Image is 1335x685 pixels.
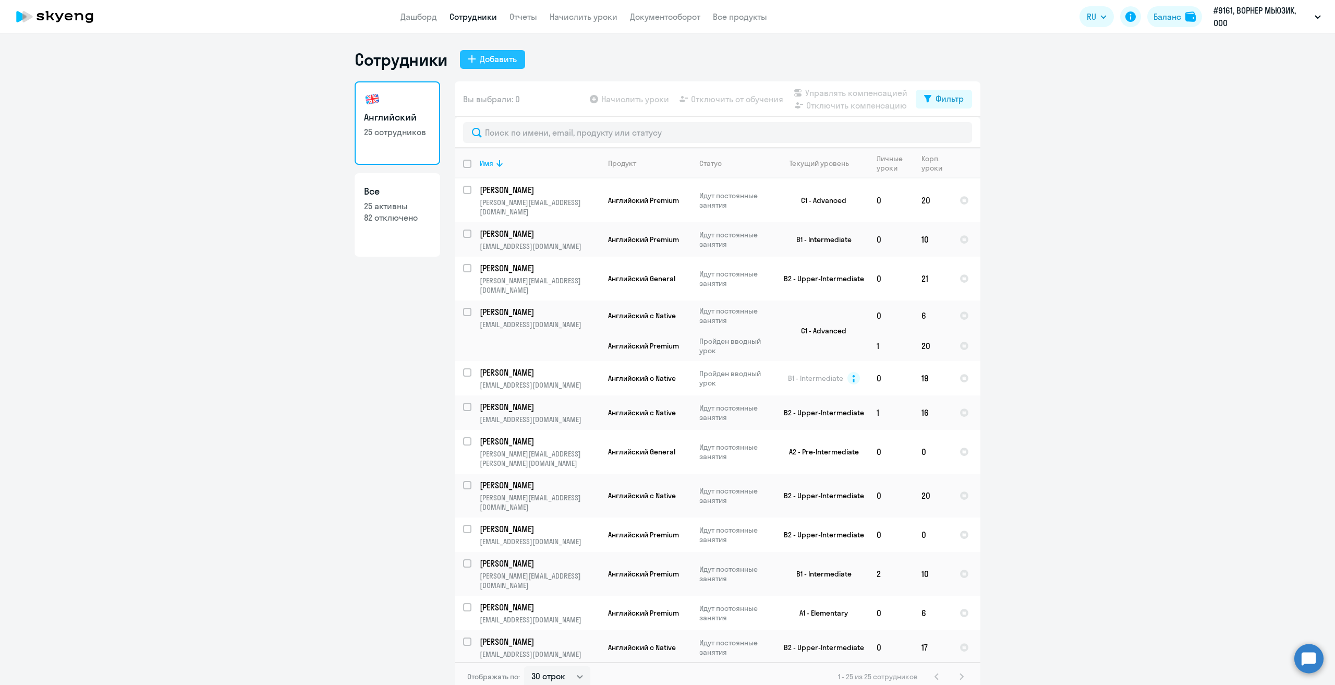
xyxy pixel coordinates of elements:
td: 0 [913,518,951,552]
p: [EMAIL_ADDRESS][DOMAIN_NAME] [480,537,599,546]
td: 0 [868,518,913,552]
td: 6 [913,301,951,331]
a: Дашборд [400,11,437,22]
p: [PERSON_NAME] [480,602,598,613]
td: B2 - Upper-Intermediate [771,257,868,301]
a: [PERSON_NAME] [480,436,599,447]
td: C1 - Advanced [771,178,868,222]
img: english [364,91,381,107]
span: Английский с Native [608,374,676,383]
p: [PERSON_NAME] [480,401,598,413]
div: Текущий уровень [780,159,868,168]
td: 16 [913,395,951,430]
td: 21 [913,257,951,301]
p: [PERSON_NAME] [480,367,598,378]
p: 25 активны [364,200,431,212]
div: Имя [480,159,599,168]
button: RU [1079,6,1114,27]
button: Фильтр [916,90,972,109]
button: Добавить [460,50,525,69]
a: [PERSON_NAME] [480,523,599,535]
td: B2 - Upper-Intermediate [771,630,868,665]
td: B2 - Upper-Intermediate [771,474,868,518]
p: Пройден вводный урок [699,369,771,388]
td: 2 [868,552,913,596]
span: Отображать по: [467,672,520,681]
p: [EMAIL_ADDRESS][DOMAIN_NAME] [480,320,599,329]
div: Фильтр [936,92,964,105]
a: Сотрудники [450,11,497,22]
div: Продукт [608,159,636,168]
div: Имя [480,159,493,168]
p: [PERSON_NAME] [480,558,598,569]
p: Идут постоянные занятия [699,604,771,622]
a: [PERSON_NAME] [480,479,599,491]
div: Статус [699,159,722,168]
td: 0 [868,222,913,257]
span: Английский Premium [608,341,679,351]
span: Английский с Native [608,408,676,417]
td: 20 [913,331,951,361]
p: [PERSON_NAME] [480,479,598,491]
a: [PERSON_NAME] [480,306,599,318]
p: [EMAIL_ADDRESS][DOMAIN_NAME] [480,615,599,624]
a: Отчеты [509,11,537,22]
div: Добавить [480,53,517,65]
p: [PERSON_NAME] [480,523,598,535]
p: [PERSON_NAME] [480,184,598,196]
p: Идут постоянные занятия [699,442,771,461]
p: [PERSON_NAME] [480,436,598,447]
button: Балансbalance [1147,6,1202,27]
a: [PERSON_NAME] [480,228,599,239]
p: [EMAIL_ADDRESS][DOMAIN_NAME] [480,242,599,251]
td: 17 [913,630,951,665]
span: 1 - 25 из 25 сотрудников [838,672,918,681]
a: [PERSON_NAME] [480,602,599,613]
p: Пройден вводный урок [699,337,771,355]
p: [PERSON_NAME][EMAIL_ADDRESS][PERSON_NAME][DOMAIN_NAME] [480,449,599,468]
td: 0 [868,596,913,630]
td: 6 [913,596,951,630]
p: 82 отключено [364,212,431,223]
p: [PERSON_NAME] [480,228,598,239]
td: C1 - Advanced [771,301,868,361]
td: 0 [868,630,913,665]
td: 20 [913,178,951,222]
p: [EMAIL_ADDRESS][DOMAIN_NAME] [480,650,599,659]
span: Английский с Native [608,311,676,320]
span: Английский Premium [608,569,679,579]
td: 0 [868,361,913,395]
a: Документооборот [630,11,700,22]
p: [PERSON_NAME][EMAIL_ADDRESS][DOMAIN_NAME] [480,571,599,590]
span: B1 - Intermediate [788,374,843,383]
td: 20 [913,474,951,518]
a: Начислить уроки [550,11,617,22]
input: Поиск по имени, email, продукту или статусу [463,122,972,143]
p: [EMAIL_ADDRESS][DOMAIN_NAME] [480,415,599,424]
td: 1 [868,395,913,430]
span: Английский General [608,447,675,456]
p: Идут постоянные занятия [699,403,771,422]
button: #9161, ВОРНЕР МЬЮЗИК, ООО [1208,4,1326,29]
td: B1 - Intermediate [771,552,868,596]
a: [PERSON_NAME] [480,558,599,569]
a: Английский25 сотрудников [355,81,440,165]
p: Идут постоянные занятия [699,525,771,544]
td: 0 [868,301,913,331]
a: [PERSON_NAME] [480,262,599,274]
p: 25 сотрудников [364,126,431,138]
a: [PERSON_NAME] [480,401,599,413]
p: [PERSON_NAME] [480,306,598,318]
div: Корп. уроки [921,154,951,173]
span: Английский с Native [608,643,676,652]
div: Текущий уровень [790,159,849,168]
p: Идут постоянные занятия [699,269,771,288]
span: Английский Premium [608,530,679,539]
a: [PERSON_NAME] [480,367,599,378]
div: Баланс [1154,10,1181,23]
td: 0 [868,257,913,301]
td: A2 - Pre-Intermediate [771,430,868,474]
p: [PERSON_NAME] [480,262,598,274]
h1: Сотрудники [355,49,447,70]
